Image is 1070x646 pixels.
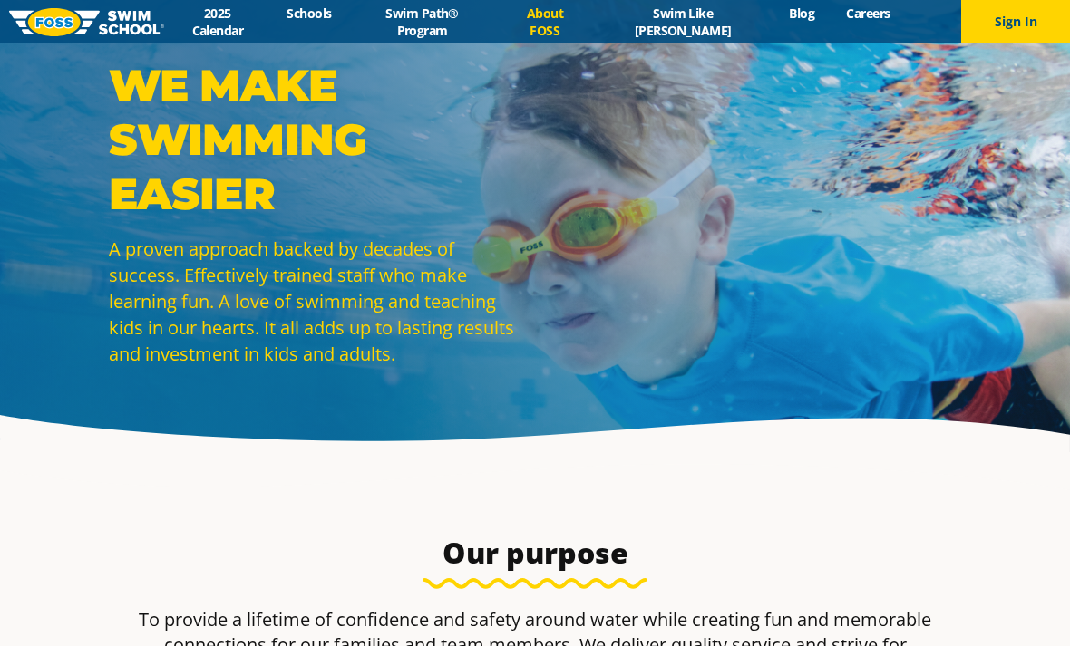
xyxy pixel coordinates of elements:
[9,8,164,36] img: FOSS Swim School Logo
[497,5,592,39] a: About FOSS
[109,236,526,367] p: A proven approach backed by decades of success. Effectively trained staff who make learning fun. ...
[773,5,831,22] a: Blog
[271,5,347,22] a: Schools
[831,5,906,22] a: Careers
[592,5,773,39] a: Swim Like [PERSON_NAME]
[109,58,526,221] p: WE MAKE SWIMMING EASIER
[347,5,497,39] a: Swim Path® Program
[164,5,271,39] a: 2025 Calendar
[107,535,963,571] h3: Our purpose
